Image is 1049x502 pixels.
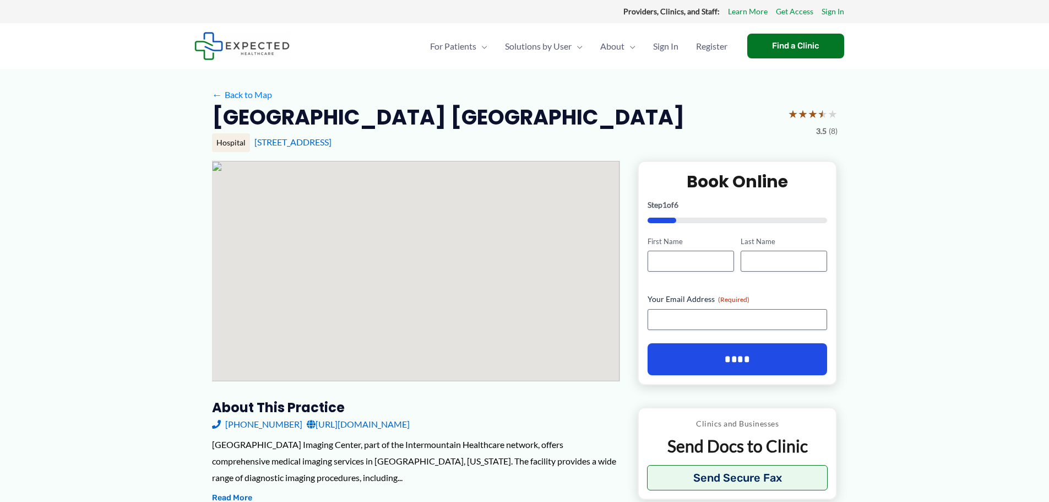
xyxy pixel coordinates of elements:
[696,27,727,66] span: Register
[687,27,736,66] a: Register
[212,87,272,103] a: ←Back to Map
[662,200,667,209] span: 1
[747,34,844,58] a: Find a Clinic
[648,201,828,209] p: Step of
[648,294,828,305] label: Your Email Address
[496,27,591,66] a: Solutions by UserMenu Toggle
[647,417,828,431] p: Clinics and Businesses
[600,27,624,66] span: About
[212,133,250,152] div: Hospital
[212,399,620,416] h3: About this practice
[254,137,331,147] a: [STREET_ADDRESS]
[591,27,644,66] a: AboutMenu Toggle
[647,465,828,490] button: Send Secure Fax
[674,200,678,209] span: 6
[776,4,813,19] a: Get Access
[828,104,838,124] span: ★
[624,27,635,66] span: Menu Toggle
[307,416,410,433] a: [URL][DOMAIN_NAME]
[741,236,827,247] label: Last Name
[648,171,828,192] h2: Book Online
[421,27,736,66] nav: Primary Site Navigation
[718,295,749,304] span: (Required)
[623,7,720,16] strong: Providers, Clinics, and Staff:
[818,104,828,124] span: ★
[728,4,768,19] a: Learn More
[788,104,798,124] span: ★
[822,4,844,19] a: Sign In
[647,435,828,457] p: Send Docs to Clinic
[212,436,620,485] div: [GEOGRAPHIC_DATA] Imaging Center, part of the Intermountain Healthcare network, offers comprehens...
[648,236,734,247] label: First Name
[816,124,827,138] span: 3.5
[194,32,290,60] img: Expected Healthcare Logo - side, dark font, small
[476,27,487,66] span: Menu Toggle
[572,27,583,66] span: Menu Toggle
[212,416,302,433] a: [PHONE_NUMBER]
[808,104,818,124] span: ★
[212,104,684,131] h2: [GEOGRAPHIC_DATA] [GEOGRAPHIC_DATA]
[430,27,476,66] span: For Patients
[421,27,496,66] a: For PatientsMenu Toggle
[644,27,687,66] a: Sign In
[829,124,838,138] span: (8)
[653,27,678,66] span: Sign In
[505,27,572,66] span: Solutions by User
[798,104,808,124] span: ★
[212,89,222,100] span: ←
